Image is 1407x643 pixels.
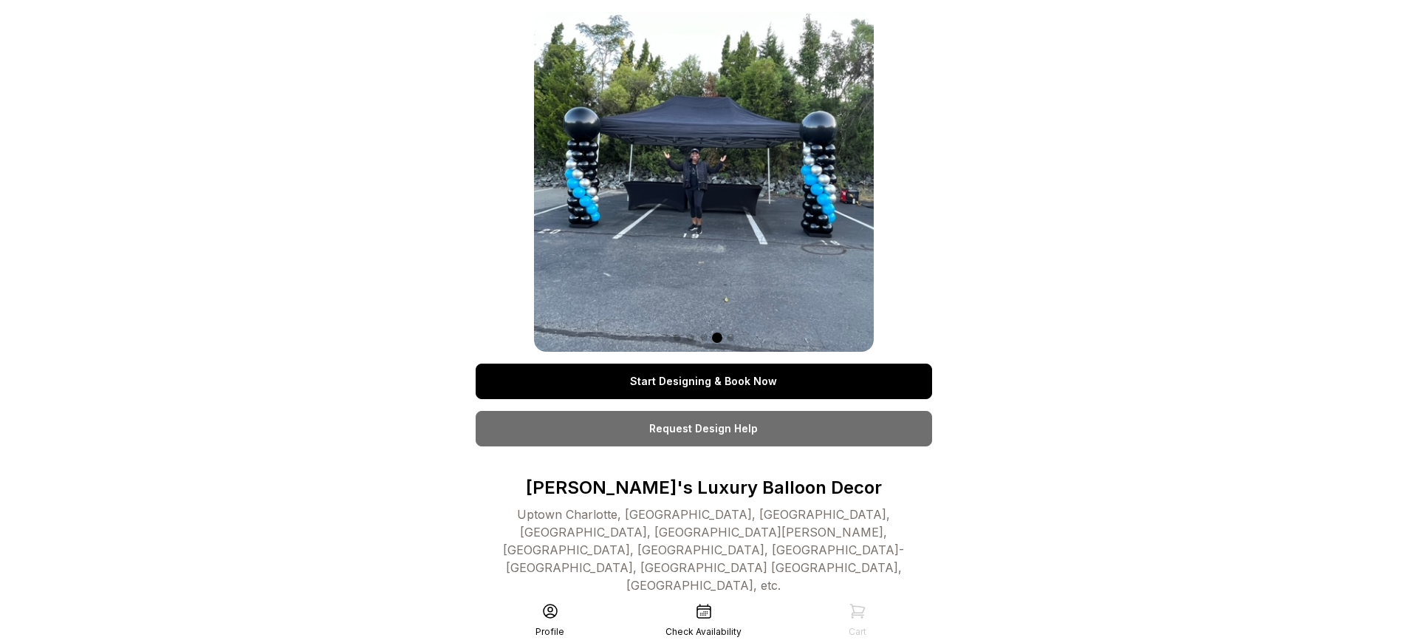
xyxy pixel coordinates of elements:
[476,476,932,500] p: [PERSON_NAME]'s Luxury Balloon Decor
[535,626,564,638] div: Profile
[476,364,932,399] a: Start Designing & Book Now
[476,411,932,446] a: Request Design Help
[849,626,866,638] div: Cart
[665,626,742,638] div: Check Availability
